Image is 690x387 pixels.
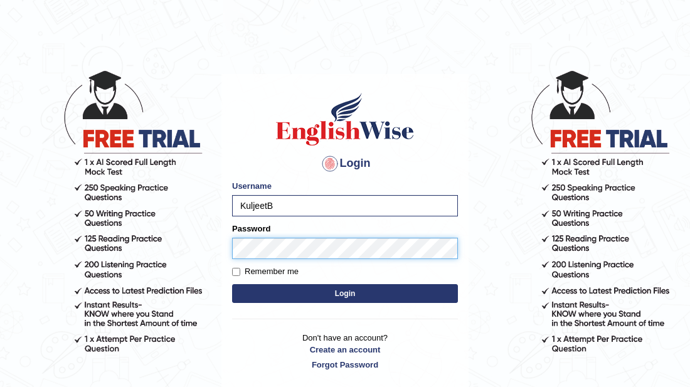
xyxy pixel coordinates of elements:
[273,91,417,147] img: Logo of English Wise sign in for intelligent practice with AI
[232,154,458,174] h4: Login
[232,223,270,235] label: Password
[232,265,299,278] label: Remember me
[232,268,240,276] input: Remember me
[232,284,458,303] button: Login
[232,359,458,371] a: Forgot Password
[232,344,458,356] a: Create an account
[232,180,272,192] label: Username
[232,332,458,371] p: Don't have an account?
